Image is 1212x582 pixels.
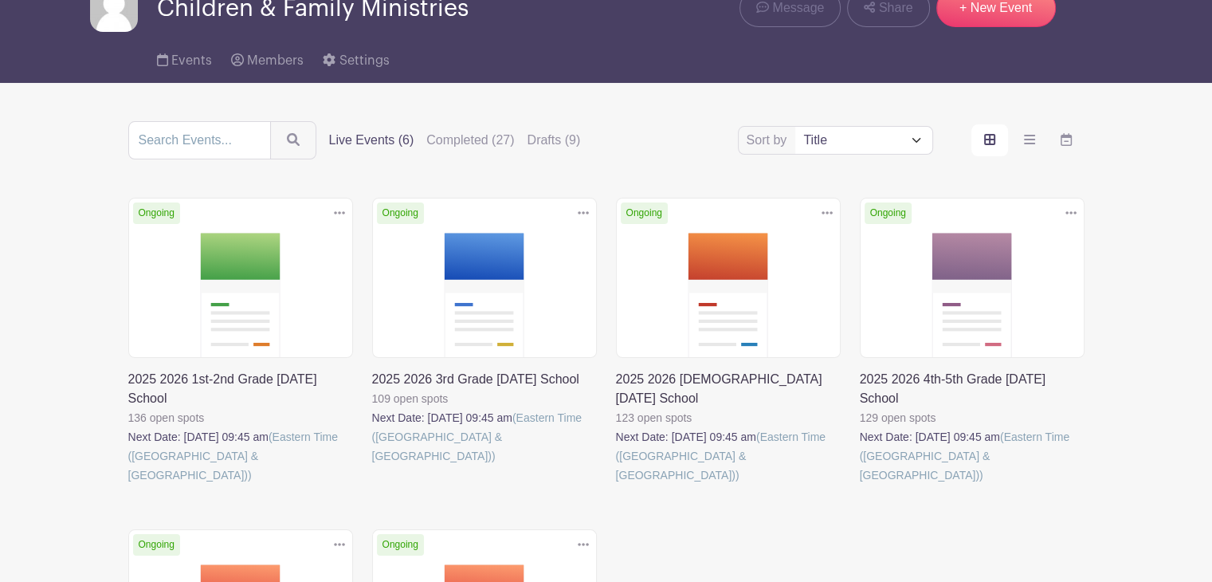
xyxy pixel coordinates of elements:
a: Events [157,32,212,83]
div: filters [329,131,581,150]
a: Members [231,32,304,83]
span: Members [247,54,304,67]
span: Settings [339,54,390,67]
label: Sort by [747,131,792,150]
label: Completed (27) [426,131,514,150]
input: Search Events... [128,121,271,159]
label: Drafts (9) [528,131,581,150]
div: order and view [971,124,1085,156]
span: Events [171,54,212,67]
label: Live Events (6) [329,131,414,150]
a: Settings [323,32,389,83]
